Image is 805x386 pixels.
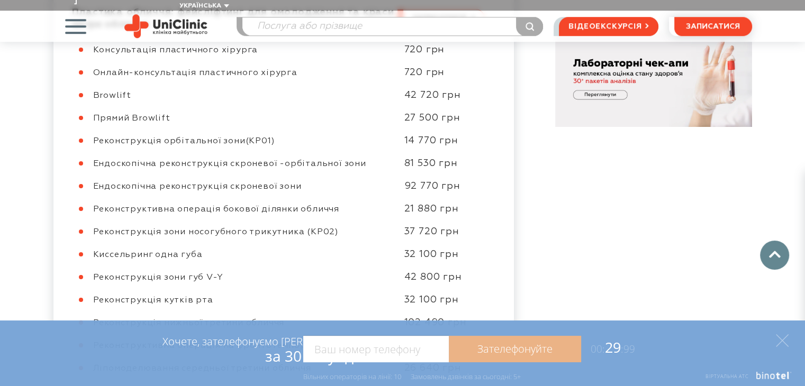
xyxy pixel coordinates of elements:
[93,182,302,191] span: Ендоскопічна реконструкція скроневої зони
[394,226,485,238] div: 37 720 грн
[394,135,485,147] div: 14 770 грн
[93,296,213,305] span: Реконструкція кутків рта
[93,114,170,123] span: Прямий Browlift
[93,228,339,236] span: Реконструкція зони носогубного трикутника (KP02)
[674,17,752,36] button: записатися
[394,112,485,124] div: 27 500 грн
[162,335,360,364] div: Хочете, зателефонуємо [PERSON_NAME]
[694,372,792,386] a: Віртуальна АТС
[394,271,485,283] div: 42 800 грн
[591,342,605,356] span: 00:
[93,160,366,168] span: Ендоскопічна реконструкція скроневої -орбітальної зони
[449,336,581,362] a: Зателефонуйте
[177,2,229,10] button: Українська
[394,180,485,192] div: 92 770 грн
[394,203,485,215] div: 21 880 грн
[394,249,485,261] div: 32 100 грн
[93,69,297,77] span: Онлайн-консультація пластичного хірурга
[93,273,223,282] span: Реконструкція зони губ V-Y
[394,317,485,329] div: 102 490 грн
[394,67,485,79] div: 720 грн
[179,3,221,9] span: Українська
[93,251,203,259] span: Киссельринг одна губа
[581,337,635,357] span: 29
[93,46,258,54] span: Консультація пластичного хірурга
[124,14,207,38] img: Uniclinic
[93,137,275,145] span: Реконструкція орбітальної зони(KP01)
[265,346,360,366] span: за 30 секунд?
[394,158,485,170] div: 81 530 грн
[93,319,285,327] span: Реконструкція нижньої третини обличчя
[303,336,449,362] input: Ваш номер телефону
[394,44,485,56] div: 720 грн
[686,23,740,30] span: записатися
[559,17,658,36] a: відеоекскурсія
[242,17,543,35] input: Послуга або прізвище
[568,17,641,35] span: відеоекскурсія
[705,373,749,380] span: Віртуальна АТС
[394,89,485,102] div: 42 720 грн
[394,294,485,306] div: 32 100 грн
[93,205,339,214] span: Реконструктивна операція бокової ділянки обличчя
[93,91,131,100] span: Browlift
[621,342,635,356] span: :99
[303,372,521,381] div: Вільних операторів на лінії: 10 Замовлень дзвінків за сьогодні: 5+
